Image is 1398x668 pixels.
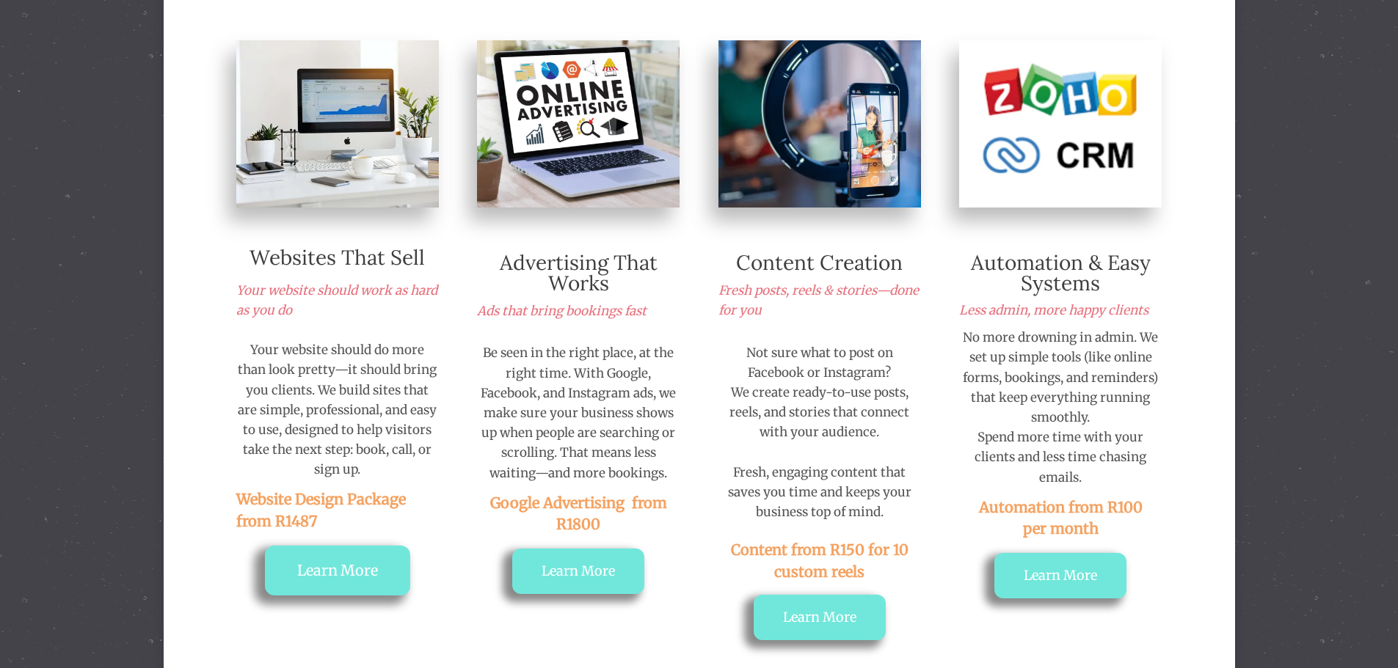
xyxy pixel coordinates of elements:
[718,383,921,443] p: We create ready-to-use posts, reels, and stories that connect with your audience.
[477,343,680,482] p: Be seen in the right place, at the right time. With Google, Facebook, and Instagram ads, we make ...
[236,340,439,480] p: Your website should do more than look pretty—it should bring you clients. We build sites that are...
[236,282,437,318] span: Your website should work as hard as you do
[959,252,1162,293] h3: Automation & Easy Systems
[236,247,439,268] h3: Websites That Sell
[477,252,680,293] h3: Advertising That Works
[959,328,1162,427] p: No more drowning in admin. We set up simple tools (like online forms, bookings, and reminders) th...
[236,490,406,529] span: Website Design Package from R1487
[512,548,644,594] a: Learn More
[1024,567,1097,584] span: Learn More
[754,595,886,640] a: Learn More
[490,493,667,533] span: Google Advertising from R1800
[731,540,909,580] span: Content from R150 for 10 custom reels
[477,303,647,319] span: Ads that bring bookings fast
[718,463,921,523] p: Fresh, engaging content that saves you time and keeps your business top of mind.
[265,546,410,595] a: Learn More
[959,302,1148,318] span: Less admin, more happy clients
[542,562,615,579] span: Learn More
[718,282,919,318] span: Fresh posts, reels & stories—done for you
[783,609,856,625] span: Learn More
[297,561,378,579] span: Learn More
[979,498,1143,537] span: Automation from R100 per month
[994,553,1126,598] a: Learn More
[718,343,921,383] p: Not sure what to post on Facebook or Instagram?
[959,427,1162,488] p: Spend more time with your clients and less time chasing emails.
[718,252,921,273] h3: Content Creation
